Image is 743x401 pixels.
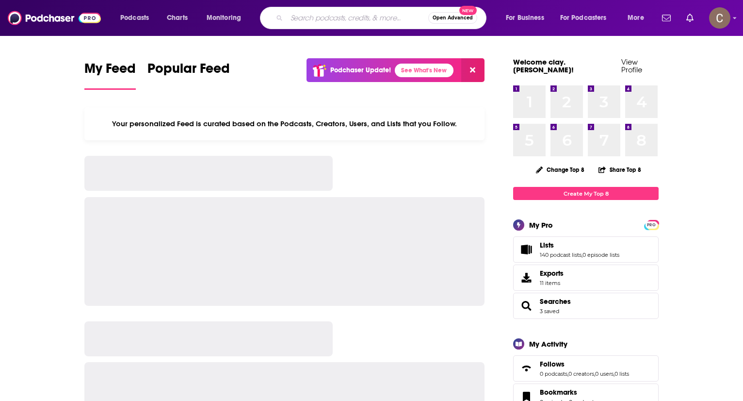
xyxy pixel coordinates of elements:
a: Welcome clay.[PERSON_NAME]! [513,57,574,74]
a: PRO [646,221,657,228]
div: My Activity [529,339,567,349]
a: Follows [517,362,536,375]
a: Searches [540,297,571,306]
a: Popular Feed [147,60,230,90]
a: Lists [517,243,536,256]
span: Charts [167,11,188,25]
span: Open Advanced [433,16,473,20]
span: Logged in as clay.bolton [709,7,730,29]
button: Share Top 8 [598,160,642,179]
button: open menu [554,10,621,26]
span: New [459,6,477,15]
input: Search podcasts, credits, & more... [287,10,428,26]
button: Show profile menu [709,7,730,29]
button: Open AdvancedNew [428,12,477,24]
span: , [581,251,582,258]
span: , [567,370,568,377]
span: Searches [513,293,659,319]
div: My Pro [529,220,553,230]
span: Lists [540,241,554,250]
button: open menu [499,10,556,26]
span: Follows [540,360,565,368]
a: Bookmarks [540,388,597,397]
span: Monitoring [207,11,241,25]
a: Searches [517,299,536,313]
p: Podchaser Update! [330,66,391,74]
a: 0 episode lists [582,251,619,258]
span: Exports [540,269,564,278]
a: Show notifications dropdown [682,10,697,26]
a: Lists [540,241,619,250]
span: 11 items [540,280,564,286]
a: 0 creators [568,370,594,377]
a: 0 lists [614,370,629,377]
span: For Business [506,11,544,25]
a: 140 podcast lists [540,251,581,258]
button: Change Top 8 [530,164,590,176]
button: open menu [113,10,162,26]
a: Exports [513,265,659,291]
span: , [594,370,595,377]
span: More [628,11,644,25]
span: Exports [517,271,536,284]
span: Lists [513,236,659,263]
a: View Profile [621,57,642,74]
span: Follows [513,355,659,382]
a: Show notifications dropdown [658,10,675,26]
a: Create My Top 8 [513,187,659,200]
button: open menu [200,10,254,26]
span: Popular Feed [147,60,230,83]
span: For Podcasters [560,11,607,25]
span: Podcasts [120,11,149,25]
a: 0 podcasts [540,370,567,377]
img: Podchaser - Follow, Share and Rate Podcasts [8,9,101,27]
img: User Profile [709,7,730,29]
div: Search podcasts, credits, & more... [269,7,496,29]
a: See What's New [395,64,453,77]
span: PRO [646,221,657,229]
a: My Feed [84,60,136,90]
a: 0 users [595,370,614,377]
button: open menu [621,10,656,26]
div: Your personalized Feed is curated based on the Podcasts, Creators, Users, and Lists that you Follow. [84,107,485,140]
span: , [614,370,614,377]
span: Bookmarks [540,388,577,397]
span: My Feed [84,60,136,83]
a: 3 saved [540,308,559,315]
a: Follows [540,360,629,368]
a: Charts [161,10,194,26]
